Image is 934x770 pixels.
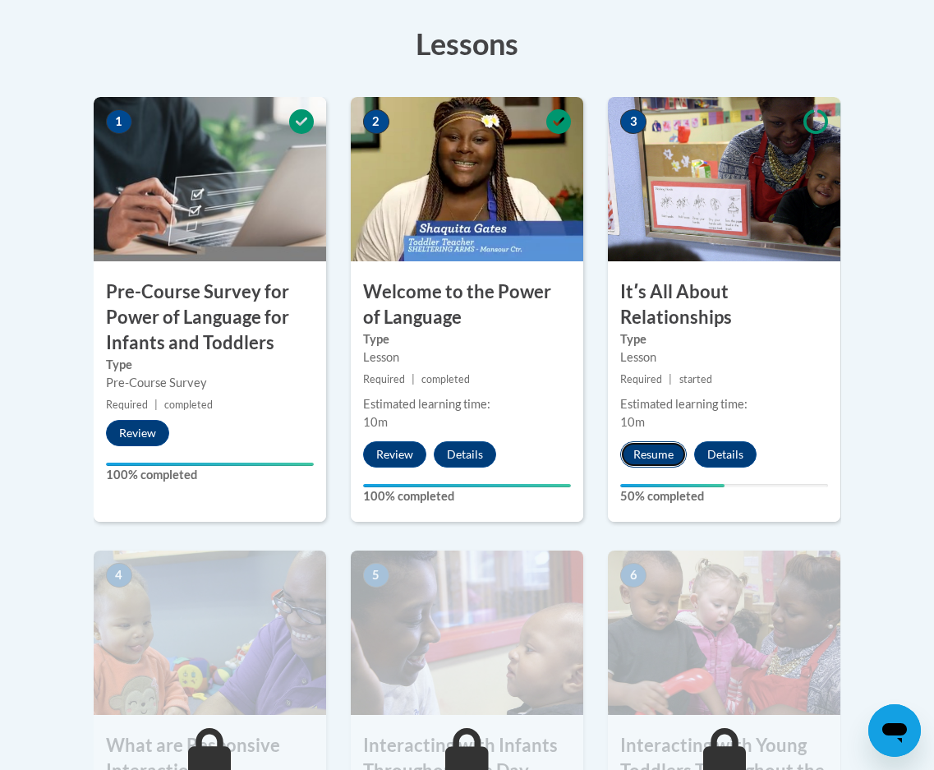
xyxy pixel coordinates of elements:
[106,420,169,446] button: Review
[94,551,326,715] img: Course Image
[106,374,314,392] div: Pre-Course Survey
[620,373,662,385] span: Required
[94,279,326,355] h3: Pre-Course Survey for Power of Language for Infants and Toddlers
[363,330,571,348] label: Type
[620,395,828,413] div: Estimated learning time:
[363,441,426,468] button: Review
[351,551,583,715] img: Course Image
[363,563,389,588] span: 5
[608,279,840,330] h3: Itʹs All About Relationships
[351,279,583,330] h3: Welcome to the Power of Language
[106,463,314,466] div: Your progress
[421,373,470,385] span: completed
[620,484,725,487] div: Your progress
[106,109,132,134] span: 1
[363,348,571,367] div: Lesson
[620,441,687,468] button: Resume
[620,109,646,134] span: 3
[412,373,415,385] span: |
[351,97,583,261] img: Course Image
[620,415,645,429] span: 10m
[363,487,571,505] label: 100% completed
[106,563,132,588] span: 4
[106,399,148,411] span: Required
[620,487,828,505] label: 50% completed
[94,23,841,64] h3: Lessons
[363,109,389,134] span: 2
[106,466,314,484] label: 100% completed
[608,551,840,715] img: Course Image
[363,415,388,429] span: 10m
[434,441,496,468] button: Details
[164,399,213,411] span: completed
[608,97,840,261] img: Course Image
[620,563,646,588] span: 6
[868,704,921,757] iframe: Button to launch messaging window
[94,97,326,261] img: Course Image
[154,399,158,411] span: |
[694,441,757,468] button: Details
[669,373,672,385] span: |
[679,373,712,385] span: started
[363,395,571,413] div: Estimated learning time:
[363,484,571,487] div: Your progress
[620,348,828,367] div: Lesson
[363,373,405,385] span: Required
[106,356,314,374] label: Type
[620,330,828,348] label: Type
